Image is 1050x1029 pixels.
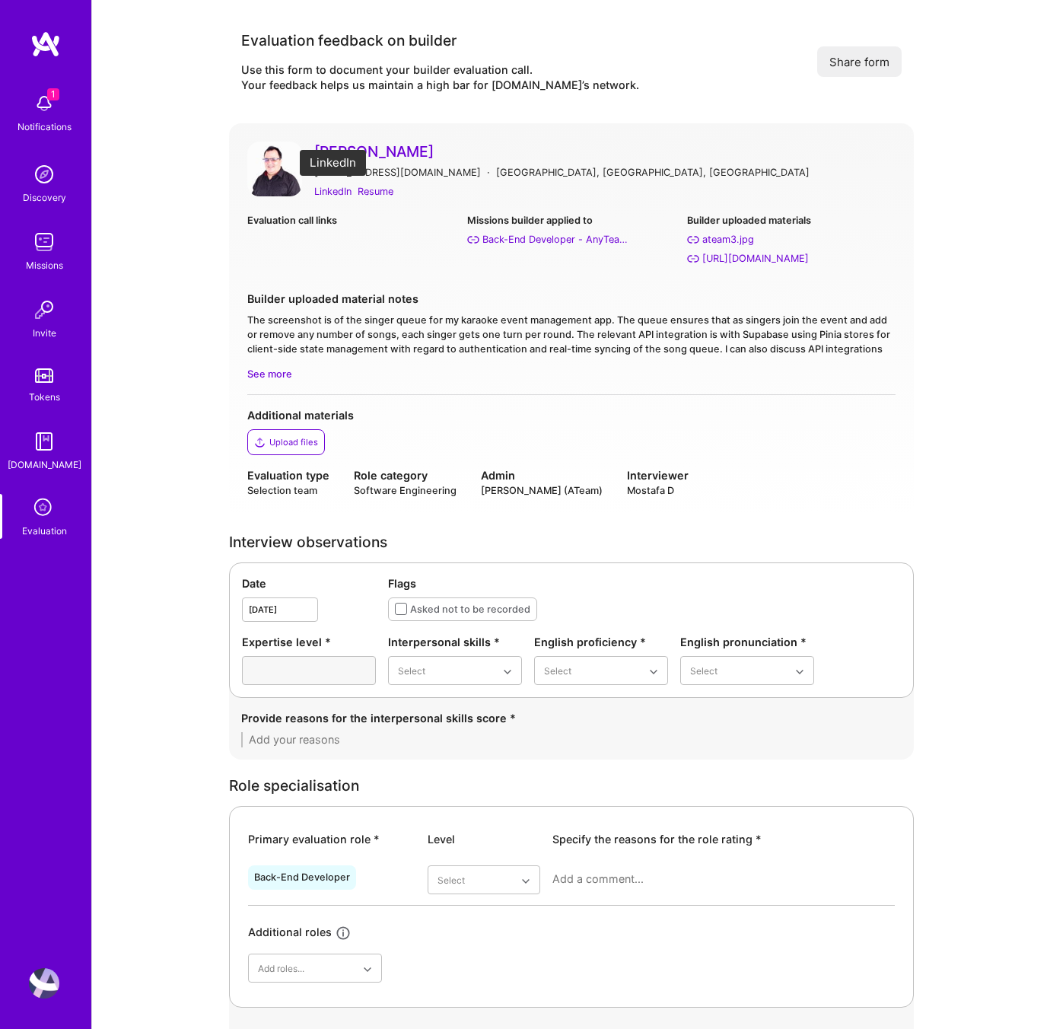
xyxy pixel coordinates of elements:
div: Level [428,831,540,847]
img: Invite [29,295,59,325]
div: Back-End Developer - AnyTeam: Team for AI-Powered Sales Platform [482,231,635,247]
img: logo [30,30,61,58]
div: Additional materials [247,407,896,423]
div: Interpersonal skills * [388,634,522,650]
div: Back-End Developer [254,871,350,884]
div: Expertise level * [242,634,376,650]
div: Use this form to document your builder evaluation call. Your feedback helps us maintain a high ba... [241,62,639,93]
div: Select [544,663,571,679]
img: discovery [29,159,59,190]
div: Admin [481,467,603,483]
i: icon Info [335,924,352,941]
i: icon Chevron [796,668,803,676]
div: Builder uploaded material notes [247,291,896,307]
button: Share form [817,46,902,77]
div: Evaluation feedback on builder [241,30,639,50]
div: Date [242,575,376,591]
div: ateam3.jpg [702,231,754,247]
i: icon Chevron [504,668,511,676]
i: icon Chevron [364,966,371,973]
img: guide book [29,426,59,457]
div: The screenshot is of the singer queue for my karaoke event management app. The queue ensures that... [247,313,896,357]
a: User Avatar [247,142,302,200]
i: icon Upload2 [254,436,266,448]
img: teamwork [29,227,59,257]
div: Additional roles [248,924,332,941]
i: icon SelectionTeam [30,494,59,523]
div: Tokens [29,389,60,405]
i: https://app.karaokii.com [687,253,699,265]
div: Builder uploaded materials [687,212,895,228]
div: Upload files [269,436,318,448]
div: [GEOGRAPHIC_DATA], [GEOGRAPHIC_DATA], [GEOGRAPHIC_DATA] [496,164,810,180]
div: Mostafa D [627,483,689,498]
div: Asked not to be recorded [410,601,530,617]
div: [DOMAIN_NAME] [8,457,81,473]
img: bell [29,88,59,119]
div: Missions builder applied to [467,212,675,228]
div: Flags [388,575,901,591]
span: See more [247,366,896,382]
img: User Avatar [29,968,59,999]
i: icon Chevron [522,878,530,885]
div: Interviewer [627,467,689,483]
div: Select [398,663,425,679]
div: Software Engineering [354,483,457,498]
span: 1 [47,88,59,100]
div: Provide reasons for the interpersonal skills score * [241,710,902,726]
div: Evaluation [22,523,67,539]
a: Resume [358,183,393,199]
img: User Avatar [247,142,302,196]
div: · [487,164,490,180]
div: Specify the reasons for the role rating * [552,831,895,847]
div: Add roles... [258,961,304,976]
div: Missions [26,257,63,273]
a: ateam3.jpg [687,231,895,247]
div: Select [690,663,717,679]
a: LinkedIn [314,183,352,199]
div: Selection team [247,483,329,498]
div: Discovery [23,190,66,205]
div: [PERSON_NAME] (ATeam) [481,483,603,498]
div: Role category [354,467,457,483]
div: Primary evaluation role * [248,831,415,847]
a: User Avatar [25,968,63,999]
div: English pronunciation * [680,634,814,650]
img: tokens [35,368,53,383]
div: Select [437,872,465,888]
a: [URL][DOMAIN_NAME] [687,250,895,266]
div: https://app.karaokii.com [702,250,809,266]
div: Evaluation type [247,467,329,483]
div: Notifications [17,119,72,135]
div: [EMAIL_ADDRESS][DOMAIN_NAME] [314,164,481,180]
div: Interview observations [229,534,914,550]
div: Invite [33,325,56,341]
i: Back-End Developer - AnyTeam: Team for AI-Powered Sales Platform [467,234,479,246]
a: Back-End Developer - AnyTeam: Team for AI-Powered Sales Platform [467,231,675,247]
i: icon Chevron [650,668,657,676]
a: [PERSON_NAME] [314,142,896,161]
div: English proficiency * [534,634,668,650]
div: Evaluation call links [247,212,455,228]
div: Role specialisation [229,778,914,794]
i: ateam3.jpg [687,234,699,246]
